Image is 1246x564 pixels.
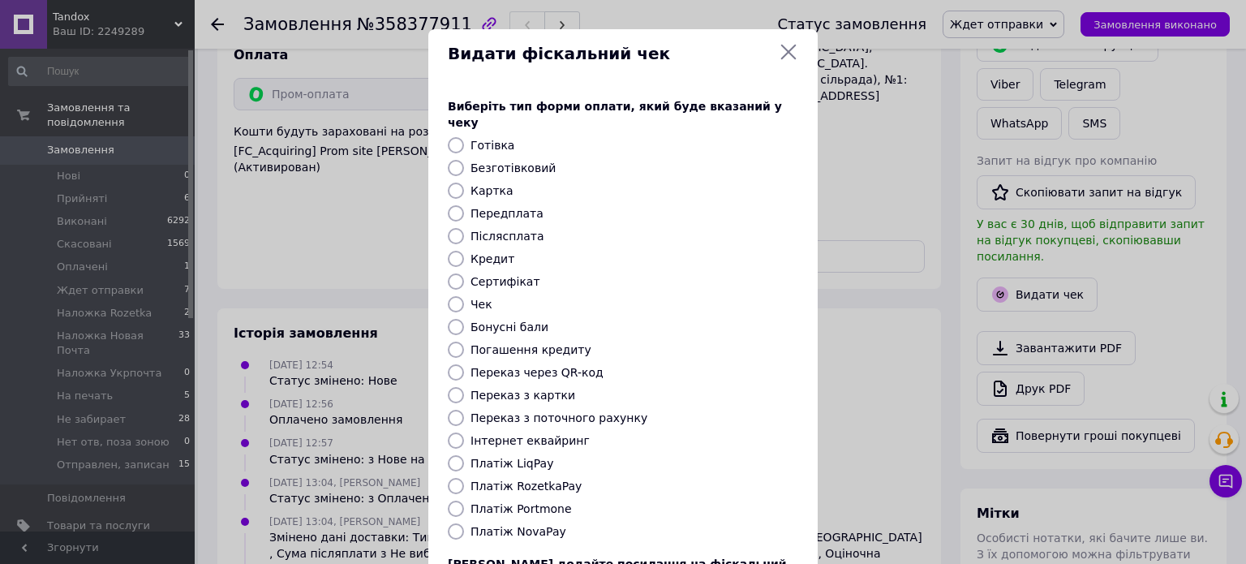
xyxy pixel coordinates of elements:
label: Картка [470,184,513,197]
label: Післясплата [470,230,544,243]
label: Платіж RozetkaPay [470,480,582,493]
label: Переказ через QR-код [470,366,604,379]
label: Переказ з поточного рахунку [470,411,647,424]
label: Погашення кредиту [470,343,591,356]
label: Чек [470,298,492,311]
label: Готівка [470,139,514,152]
label: Переказ з картки [470,389,575,402]
label: Платіж LiqPay [470,457,553,470]
label: Передплата [470,207,544,220]
label: Безготівковий [470,161,556,174]
label: Платіж NovaPay [470,525,566,538]
label: Бонусні бали [470,321,548,334]
label: Платіж Portmone [470,502,572,515]
label: Кредит [470,252,514,265]
label: Інтернет еквайринг [470,434,590,447]
span: Видати фіскальний чек [448,42,772,66]
span: Виберіть тип форми оплати, який буде вказаний у чеку [448,100,782,129]
label: Сертифікат [470,275,540,288]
